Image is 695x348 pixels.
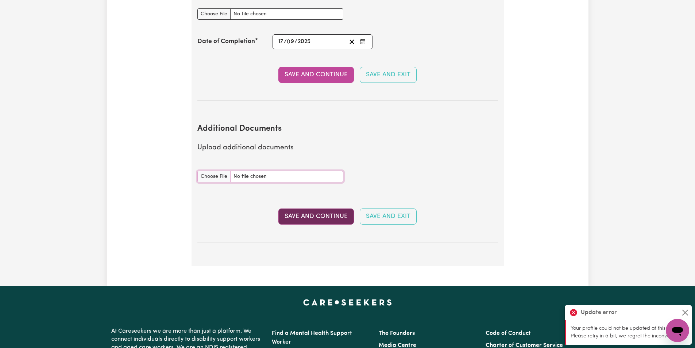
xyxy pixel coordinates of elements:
[571,325,687,340] p: Your profile could not be updated at this time. Please retry in a bit, we regret the inconvenience.
[278,209,354,225] button: Save and Continue
[379,330,415,336] a: The Founders
[358,37,368,47] button: Enter the Date of Completion of your Infection Prevention and Control Training
[278,37,284,47] input: --
[666,319,689,342] iframe: Button to launch messaging window
[360,67,417,83] button: Save and Exit
[360,209,417,225] button: Save and Exit
[303,299,392,305] a: Careseekers home page
[197,37,255,46] label: Date of Completion
[297,37,311,47] input: ----
[287,37,294,47] input: --
[346,37,358,47] button: Clear date
[278,67,354,83] button: Save and Continue
[294,38,297,45] span: /
[197,124,498,134] h2: Additional Documents
[197,143,498,153] p: Upload additional documents
[287,39,290,45] span: 0
[681,308,690,317] button: Close
[284,38,287,45] span: /
[581,308,617,317] strong: Update error
[272,330,352,345] a: Find a Mental Health Support Worker
[486,330,531,336] a: Code of Conduct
